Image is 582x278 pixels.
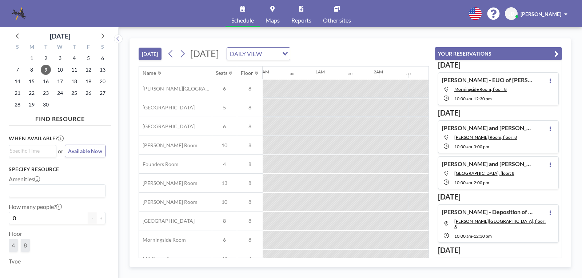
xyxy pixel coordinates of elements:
div: Search for option [9,145,56,156]
span: Wednesday, September 24, 2025 [55,88,65,98]
span: Wednesday, September 3, 2025 [55,53,65,63]
h4: FIND RESOURCE [9,112,111,122]
span: [PERSON_NAME] [521,11,561,17]
span: [GEOGRAPHIC_DATA] [139,123,195,130]
span: Buckhead Room, floor: 8 [454,170,514,176]
span: Friday, September 12, 2025 [83,65,93,75]
span: 4 [237,255,263,262]
span: 8 [237,237,263,243]
span: Morningside Room, floor: 8 [454,86,507,92]
button: + [97,212,105,224]
div: Search for option [9,185,105,197]
div: Floor [241,70,253,76]
span: Available Now [68,148,102,154]
button: - [88,212,97,224]
h3: Specify resource [9,166,105,173]
span: Thursday, September 25, 2025 [69,88,79,98]
span: Thursday, September 4, 2025 [69,53,79,63]
div: S [95,43,109,52]
div: 12AM [257,69,269,74]
h4: [PERSON_NAME] and [PERSON_NAME] - 2nd Room for Mediation [442,160,533,168]
span: Monday, September 22, 2025 [27,88,37,98]
span: [DATE] [190,48,219,59]
div: Search for option [227,48,290,60]
span: Friday, September 26, 2025 [83,88,93,98]
div: 1AM [315,69,325,74]
span: Tuesday, September 9, 2025 [41,65,51,75]
span: Tuesday, September 23, 2025 [41,88,51,98]
span: Saturday, September 6, 2025 [97,53,108,63]
span: 12:30 PM [474,96,492,101]
span: [GEOGRAPHIC_DATA] [139,218,195,224]
span: 8 [237,199,263,205]
span: 4 [12,242,15,249]
span: Founders Room [139,161,179,168]
span: Sunday, September 28, 2025 [12,100,23,110]
h4: [PERSON_NAME] - EUO of [PERSON_NAME] [442,76,533,84]
label: Amenities [9,176,40,183]
div: Seats [216,70,227,76]
span: Wednesday, September 17, 2025 [55,76,65,86]
div: T [39,43,53,52]
span: [PERSON_NAME] Room [139,142,198,149]
div: F [81,43,95,52]
div: S [11,43,25,52]
input: Search for option [10,186,101,196]
h4: [PERSON_NAME] and [PERSON_NAME] - Mediation [442,124,533,132]
h3: [DATE] [438,192,559,201]
input: Search for option [10,147,52,155]
span: DAILY VIEW [228,49,263,59]
span: Monday, September 15, 2025 [27,76,37,86]
span: Saturday, September 13, 2025 [97,65,108,75]
span: 8 [24,242,27,249]
span: 2:00 PM [474,180,489,185]
div: W [53,43,67,52]
span: [GEOGRAPHIC_DATA] [139,104,195,111]
h4: [PERSON_NAME] - Deposition of [PERSON_NAME] [442,208,533,215]
span: Sunday, September 7, 2025 [12,65,23,75]
span: - [472,144,474,149]
span: Friday, September 19, 2025 [83,76,93,86]
span: Thursday, September 18, 2025 [69,76,79,86]
span: 8 [237,85,263,92]
span: 3:00 PM [474,144,489,149]
span: 10:00 AM [454,96,472,101]
span: 8 [237,104,263,111]
span: Monday, September 1, 2025 [27,53,37,63]
span: Morningside Room [139,237,186,243]
span: Monday, September 29, 2025 [27,100,37,110]
span: Saturday, September 20, 2025 [97,76,108,86]
span: 13 [212,180,237,186]
span: 10 [212,199,237,205]
h3: [DATE] [438,246,559,255]
span: Reports [291,17,311,23]
span: Sunday, September 14, 2025 [12,76,23,86]
span: Sunday, September 21, 2025 [12,88,23,98]
div: M [25,43,39,52]
label: Floor [9,230,22,237]
span: 10 [212,142,237,149]
div: 30 [348,72,352,76]
div: T [67,43,81,52]
span: MP Room A [139,255,170,262]
span: 40 [212,255,237,262]
div: Name [143,70,156,76]
div: 2AM [374,69,383,74]
button: YOUR RESERVATIONS [435,47,562,60]
label: How many people? [9,203,62,210]
span: Tuesday, September 2, 2025 [41,53,51,63]
h3: [DATE] [438,60,559,69]
div: 30 [406,72,411,76]
span: JB [509,11,514,17]
input: Search for option [264,49,278,59]
span: 8 [237,123,263,130]
div: 30 [290,72,294,76]
span: 10:00 AM [454,180,472,185]
span: Ansley Room, floor: 8 [454,218,546,229]
span: 8 [212,218,237,224]
span: Wednesday, September 10, 2025 [55,65,65,75]
span: or [58,148,63,155]
span: 6 [212,237,237,243]
span: 8 [237,142,263,149]
span: 4 [212,161,237,168]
